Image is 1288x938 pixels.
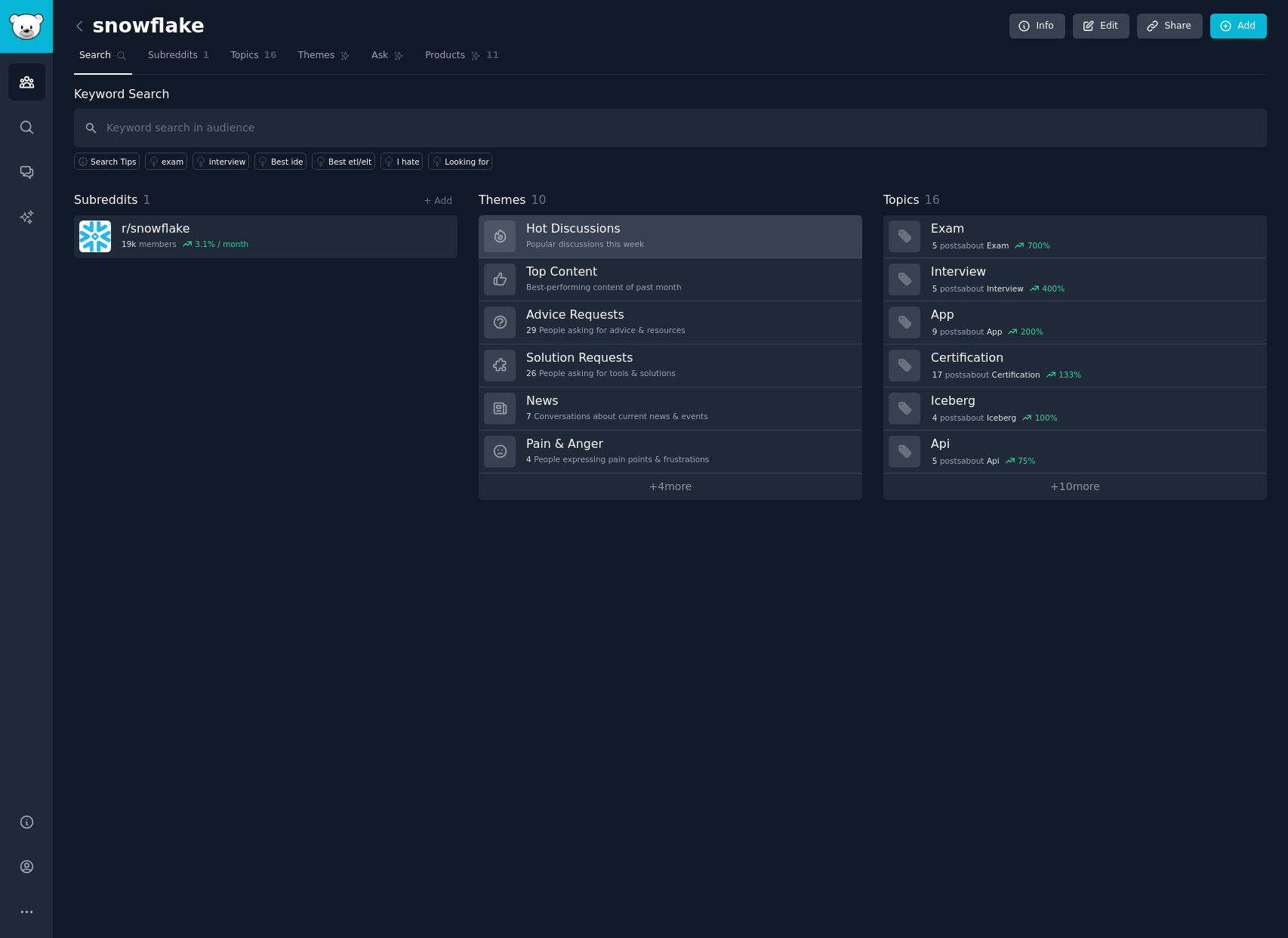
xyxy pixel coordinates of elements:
[79,49,111,63] span: Search
[428,153,492,170] a: Looking for
[1018,455,1035,466] div: 75 %
[328,156,371,167] div: Best etl/elt
[1009,14,1065,39] a: Info
[425,49,465,63] span: Products
[366,44,409,75] a: Ask
[486,49,499,63] span: 11
[925,193,940,207] span: 16
[479,344,862,387] a: Solution Requests26People asking for tools & solutions
[479,430,862,474] a: Pain & Anger4People expressing pain points & frustrations
[883,387,1267,430] a: Iceberg4postsaboutIceberg100%
[883,215,1267,258] a: Exam5postsaboutExam700%
[932,326,938,337] span: 9
[479,474,862,500] a: +4more
[479,301,862,344] a: Advice Requests29People asking for advice & resources
[987,326,1003,337] span: App
[526,436,709,452] h3: Pain & Anger
[381,153,424,170] a: I hate
[526,411,532,421] span: 7
[209,156,246,167] div: interview
[74,87,169,101] label: Keyword Search
[883,430,1267,474] a: Api5postsaboutApi75%
[122,239,248,249] div: members
[526,393,708,409] h3: News
[992,369,1040,380] span: Certification
[479,258,862,301] a: Top ContentBest-performing content of past month
[883,258,1267,301] a: Interview5postsaboutInterview400%
[193,153,249,170] a: interview
[931,325,1045,338] div: post s about
[883,474,1267,500] a: +10more
[931,239,1052,252] div: post s about
[371,49,388,63] span: Ask
[148,49,198,63] span: Subreddits
[931,411,1058,424] div: post s about
[479,191,526,210] span: Themes
[225,44,282,75] a: Topics16
[883,191,920,210] span: Topics
[145,153,187,170] a: exam
[91,156,137,167] span: Search Tips
[271,156,304,167] div: Best ide
[424,196,452,206] a: + Add
[397,156,420,167] div: I hate
[931,454,1037,467] div: post s about
[74,14,205,39] h2: snowflake
[931,264,1256,279] h3: Interview
[987,455,1000,466] span: Api
[74,109,1267,147] input: Keyword search in audience
[526,411,708,421] div: Conversations about current news & events
[526,239,644,249] div: Popular discussions this week
[932,283,938,294] span: 5
[526,282,682,292] div: Best-performing content of past month
[143,193,151,207] span: 1
[264,49,277,63] span: 16
[1021,326,1043,337] div: 200 %
[298,49,335,63] span: Themes
[931,282,1066,295] div: post s about
[74,153,140,170] button: Search Tips
[1073,14,1129,39] a: Edit
[9,14,44,40] img: GummySearch logo
[162,156,183,167] div: exam
[1035,412,1058,423] div: 100 %
[931,393,1256,409] h3: Iceberg
[931,307,1256,322] h3: App
[1137,14,1202,39] a: Share
[1210,14,1267,39] a: Add
[79,221,111,252] img: snowflake
[987,283,1024,294] span: Interview
[312,153,375,170] a: Best etl/elt
[445,156,489,167] div: Looking for
[230,49,258,63] span: Topics
[122,221,248,236] h3: r/ snowflake
[195,239,248,249] div: 3.1 % / month
[420,44,504,75] a: Products11
[526,454,709,464] div: People expressing pain points & frustrations
[1058,369,1081,380] div: 133 %
[932,369,942,380] span: 17
[526,325,536,335] span: 29
[987,412,1016,423] span: Iceberg
[74,191,138,210] span: Subreddits
[526,221,644,236] h3: Hot Discussions
[883,301,1267,344] a: App9postsaboutApp200%
[526,325,686,335] div: People asking for advice & resources
[931,221,1256,236] h3: Exam
[987,240,1009,251] span: Exam
[143,44,214,75] a: Subreddits1
[526,350,676,366] h3: Solution Requests
[203,49,210,63] span: 1
[932,412,938,423] span: 4
[931,436,1256,452] h3: Api
[931,350,1256,366] h3: Certification
[932,455,938,466] span: 5
[293,44,356,75] a: Themes
[532,193,547,207] span: 10
[1028,240,1050,251] div: 700 %
[883,344,1267,387] a: Certification17postsaboutCertification133%
[74,215,458,258] a: r/snowflake19kmembers3.1% / month
[479,387,862,430] a: News7Conversations about current news & events
[479,215,862,258] a: Hot DiscussionsPopular discussions this week
[122,239,136,249] span: 19k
